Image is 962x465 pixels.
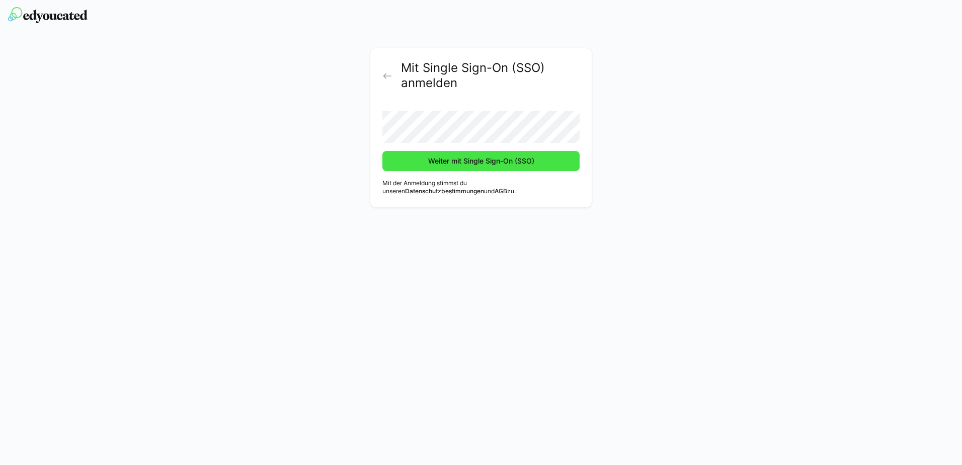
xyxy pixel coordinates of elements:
[382,151,580,171] button: Weiter mit Single Sign-On (SSO)
[382,179,580,195] p: Mit der Anmeldung stimmst du unseren und zu.
[405,187,484,195] a: Datenschutzbestimmungen
[8,7,88,23] img: edyoucated
[427,156,536,166] span: Weiter mit Single Sign-On (SSO)
[401,60,580,91] h2: Mit Single Sign-On (SSO) anmelden
[495,187,507,195] a: AGB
